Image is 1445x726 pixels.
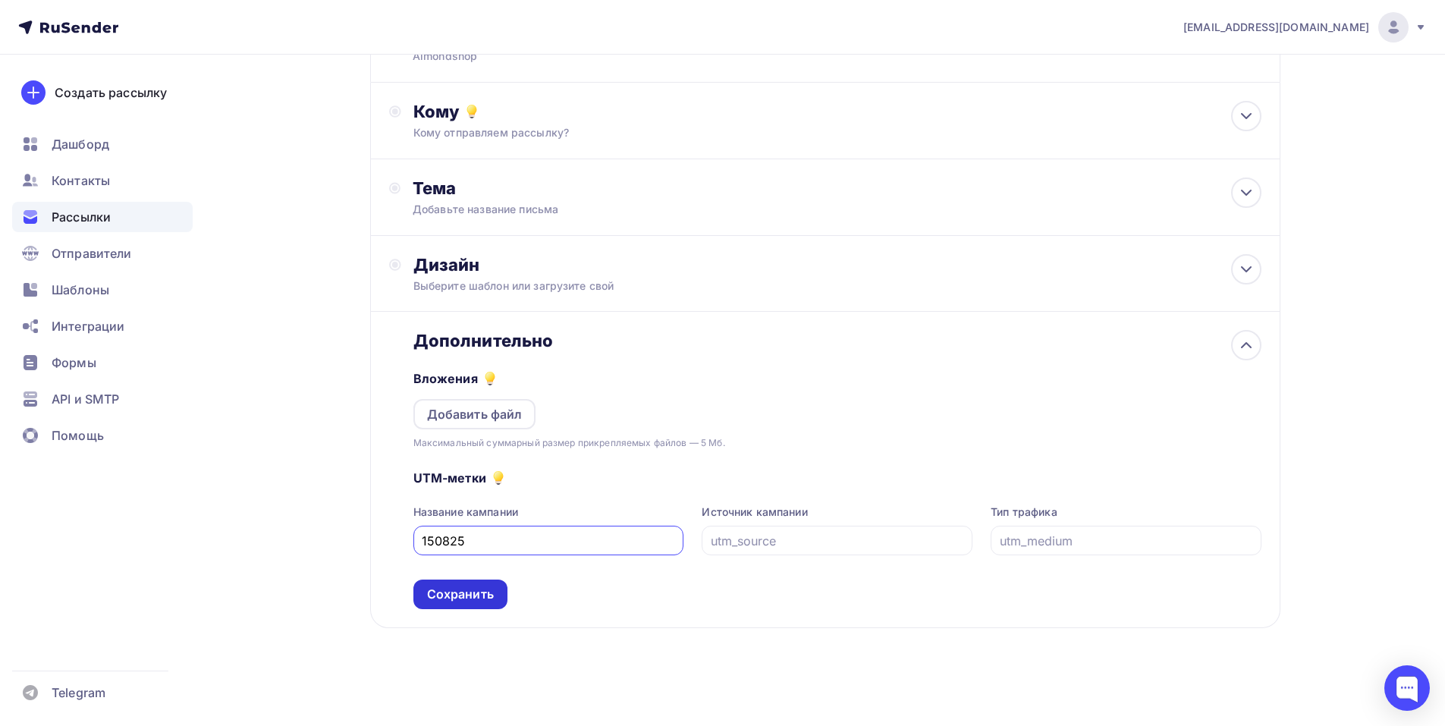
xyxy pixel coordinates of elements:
[12,165,193,196] a: Контакты
[1183,20,1369,35] span: [EMAIL_ADDRESS][DOMAIN_NAME]
[12,347,193,378] a: Формы
[422,532,675,550] input: utm_campaign
[52,354,96,372] span: Формы
[991,504,1261,520] div: Тип трафика
[1000,532,1253,550] input: utm_medium
[12,275,193,305] a: Шаблоны
[413,435,725,451] div: Максимальный суммарный размер прикрепляемых файлов — 5 Мб.
[413,504,684,520] div: Название кампании
[12,129,193,159] a: Дашборд
[702,504,972,520] div: Источник кампании
[55,83,167,102] div: Создать рассылку
[413,178,712,199] div: Тема
[427,586,494,603] div: Сохранить
[413,278,1177,294] div: Выберите шаблон или загрузите свой
[427,405,523,423] div: Добавить файл
[413,369,478,388] h5: Вложения
[413,49,708,64] div: Almondshop
[52,208,111,226] span: Рассылки
[413,254,1261,275] div: Дизайн
[711,532,964,550] input: utm_source
[52,171,110,190] span: Контакты
[52,390,119,408] span: API и SMTP
[52,684,105,702] span: Telegram
[1183,12,1427,42] a: [EMAIL_ADDRESS][DOMAIN_NAME]
[12,202,193,232] a: Рассылки
[413,202,683,217] div: Добавьте название письма
[413,101,1261,122] div: Кому
[52,281,109,299] span: Шаблоны
[52,426,104,445] span: Помощь
[52,317,124,335] span: Интеграции
[413,330,1261,351] div: Дополнительно
[52,244,132,262] span: Отправители
[413,125,1177,140] div: Кому отправляем рассылку?
[12,238,193,269] a: Отправители
[413,469,486,487] h5: UTM-метки
[52,135,109,153] span: Дашборд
